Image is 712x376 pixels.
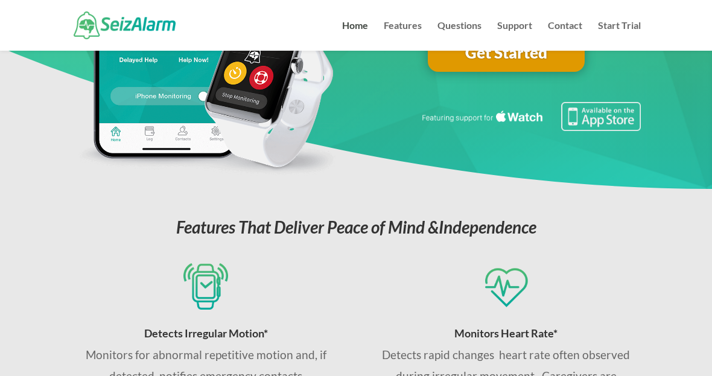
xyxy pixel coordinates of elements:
a: Featuring seizure detection support for the Apple Watch [420,119,641,133]
a: Get Started [428,34,585,72]
a: Support [497,21,532,51]
img: SeizAlarm [74,11,176,39]
span: Detects Irregular Motion* [144,327,268,340]
span: Independence [439,217,536,237]
img: Seizure detection available in the Apple App Store. [420,102,641,130]
a: Features [384,21,422,51]
img: Detects seizures via iPhone and Apple Watch sensors [183,263,228,310]
em: Features That Deliver Peace of Mind & [176,217,536,237]
a: Home [342,21,368,51]
a: Questions [437,21,482,51]
a: Contact [548,21,582,51]
span: Monitors Heart Rate* [454,327,558,340]
img: Monitors for seizures using heart rate [484,263,529,310]
a: Start Trial [598,21,641,51]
